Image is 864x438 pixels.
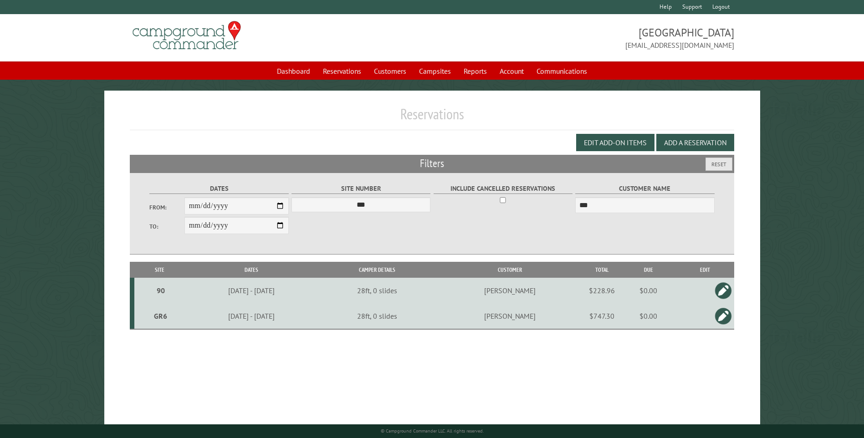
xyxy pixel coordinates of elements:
[656,134,734,151] button: Add a Reservation
[620,262,677,278] th: Due
[584,303,620,329] td: $747.30
[186,286,317,295] div: [DATE] - [DATE]
[436,278,584,303] td: [PERSON_NAME]
[186,311,317,321] div: [DATE] - [DATE]
[291,183,430,194] label: Site Number
[584,262,620,278] th: Total
[130,18,244,53] img: Campground Commander
[319,278,436,303] td: 28ft, 0 slides
[584,278,620,303] td: $228.96
[458,62,492,80] a: Reports
[414,62,456,80] a: Campsites
[149,222,184,231] label: To:
[531,62,593,80] a: Communications
[319,303,436,329] td: 28ft, 0 slides
[620,278,677,303] td: $0.00
[575,183,714,194] label: Customer Name
[149,203,184,212] label: From:
[149,183,288,194] label: Dates
[138,311,183,321] div: GR6
[184,262,319,278] th: Dates
[317,62,367,80] a: Reservations
[271,62,316,80] a: Dashboard
[434,183,573,194] label: Include Cancelled Reservations
[436,262,584,278] th: Customer
[130,105,734,130] h1: Reservations
[381,428,484,434] small: © Campground Commander LLC. All rights reserved.
[134,262,184,278] th: Site
[620,303,677,329] td: $0.00
[319,262,436,278] th: Camper Details
[436,303,584,329] td: [PERSON_NAME]
[494,62,529,80] a: Account
[130,155,734,172] h2: Filters
[432,25,734,51] span: [GEOGRAPHIC_DATA] [EMAIL_ADDRESS][DOMAIN_NAME]
[706,158,732,171] button: Reset
[138,286,183,295] div: 90
[368,62,412,80] a: Customers
[576,134,654,151] button: Edit Add-on Items
[676,262,734,278] th: Edit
